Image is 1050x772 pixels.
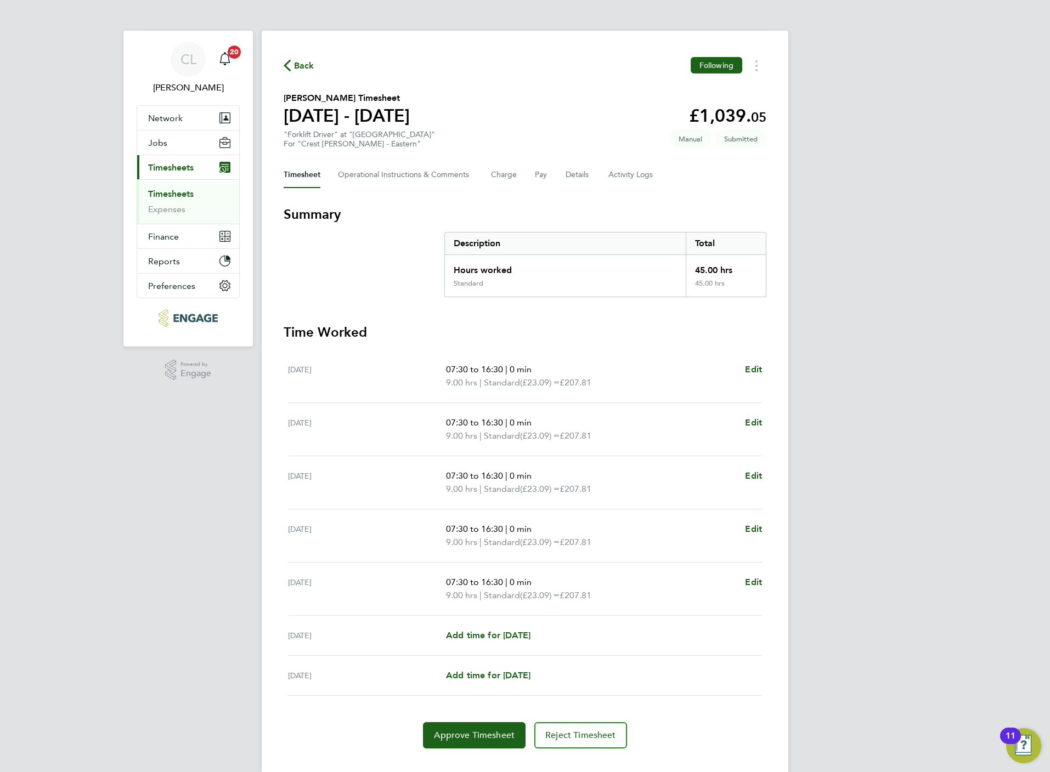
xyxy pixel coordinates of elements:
[520,377,560,388] span: (£23.09) =
[294,59,314,72] span: Back
[751,109,766,125] span: 05
[288,363,446,389] div: [DATE]
[446,524,503,534] span: 07:30 to 16:30
[745,577,762,587] span: Edit
[288,469,446,496] div: [DATE]
[137,42,240,94] a: CL[PERSON_NAME]
[520,537,560,547] span: (£23.09) =
[137,309,240,327] a: Go to home page
[560,484,591,494] span: £207.81
[689,105,766,126] app-decimal: £1,039.
[446,670,530,680] span: Add time for [DATE]
[479,484,482,494] span: |
[288,416,446,442] div: [DATE]
[484,589,520,602] span: Standard
[505,364,507,374] span: |
[137,106,239,130] button: Network
[534,722,627,748] button: Reject Timesheet
[446,630,530,640] span: Add time for [DATE]
[159,309,217,327] img: protechltd-logo-retina.png
[745,469,762,483] a: Edit
[715,130,766,148] span: This timesheet is Submitted.
[148,281,195,291] span: Preferences
[180,52,196,66] span: CL
[446,669,530,682] a: Add time for [DATE]
[446,629,530,642] a: Add time for [DATE]
[520,430,560,441] span: (£23.09) =
[137,274,239,298] button: Preferences
[454,279,483,288] div: Standard
[479,537,482,547] span: |
[560,430,591,441] span: £207.81
[747,57,766,74] button: Timesheets Menu
[505,417,507,428] span: |
[505,577,507,587] span: |
[148,138,167,148] span: Jobs
[484,376,520,389] span: Standard
[446,364,503,374] span: 07:30 to 16:30
[446,417,503,428] span: 07:30 to 16:30
[284,323,766,341] h3: Time Worked
[148,256,180,266] span: Reports
[686,279,766,297] div: 45.00 hrs
[284,139,435,149] div: For "Crest [PERSON_NAME] - Eastern"
[446,590,477,600] span: 9.00 hrs
[484,483,520,496] span: Standard
[284,105,410,127] h1: [DATE] - [DATE]
[446,537,477,547] span: 9.00 hrs
[446,484,477,494] span: 9.00 hrs
[560,590,591,600] span: £207.81
[446,577,503,587] span: 07:30 to 16:30
[505,524,507,534] span: |
[284,206,766,748] section: Timesheet
[284,59,314,72] button: Back
[180,369,211,378] span: Engage
[284,92,410,105] h2: [PERSON_NAME] Timesheet
[560,537,591,547] span: £207.81
[745,576,762,589] a: Edit
[479,377,482,388] span: |
[445,232,686,254] div: Description
[484,536,520,549] span: Standard
[148,162,194,173] span: Timesheets
[148,189,194,199] a: Timesheets
[288,523,446,549] div: [DATE]
[148,231,179,242] span: Finance
[284,162,320,188] button: Timesheet
[670,130,711,148] span: This timesheet was manually created.
[545,730,616,741] span: Reject Timesheet
[228,46,241,59] span: 20
[520,590,560,600] span: (£23.09) =
[745,524,762,534] span: Edit
[434,730,515,741] span: Approve Timesheet
[445,255,686,279] div: Hours worked
[745,416,762,429] a: Edit
[745,523,762,536] a: Edit
[180,360,211,369] span: Powered by
[491,162,517,188] button: Charge
[484,429,520,442] span: Standard
[745,470,762,481] span: Edit
[510,577,532,587] span: 0 min
[446,430,477,441] span: 9.00 hrs
[520,484,560,494] span: (£23.09) =
[123,31,253,347] nav: Main navigation
[686,255,766,279] div: 45.00 hrs
[566,162,591,188] button: Details
[505,470,507,481] span: |
[446,377,477,388] span: 9.00 hrs
[137,224,239,248] button: Finance
[423,722,526,748] button: Approve Timesheet
[745,417,762,428] span: Edit
[745,363,762,376] a: Edit
[288,669,446,682] div: [DATE]
[510,524,532,534] span: 0 min
[745,364,762,374] span: Edit
[608,162,654,188] button: Activity Logs
[446,470,503,481] span: 07:30 to 16:30
[284,206,766,223] h3: Summary
[535,162,548,188] button: Pay
[510,364,532,374] span: 0 min
[479,590,482,600] span: |
[214,42,236,77] a: 20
